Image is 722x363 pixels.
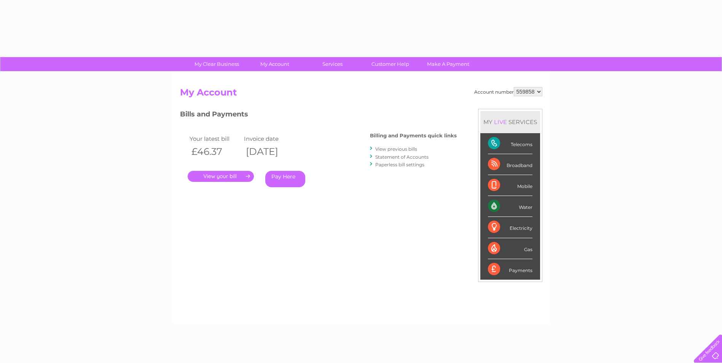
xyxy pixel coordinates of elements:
a: View previous bills [375,146,417,152]
div: Telecoms [488,133,532,154]
div: Payments [488,259,532,280]
h2: My Account [180,87,542,102]
div: Account number [474,87,542,96]
td: Your latest bill [188,134,242,144]
a: Customer Help [359,57,422,71]
a: . [188,171,254,182]
a: My Clear Business [185,57,248,71]
td: Invoice date [242,134,297,144]
a: Make A Payment [417,57,480,71]
a: Services [301,57,364,71]
div: Broadband [488,154,532,175]
th: £46.37 [188,144,242,159]
div: Gas [488,238,532,259]
th: [DATE] [242,144,297,159]
div: MY SERVICES [480,111,540,133]
a: My Account [243,57,306,71]
a: Statement of Accounts [375,154,429,160]
div: Electricity [488,217,532,238]
div: LIVE [492,118,508,126]
a: Pay Here [265,171,305,187]
a: Paperless bill settings [375,162,424,167]
div: Water [488,196,532,217]
div: Mobile [488,175,532,196]
h3: Bills and Payments [180,109,457,122]
h4: Billing and Payments quick links [370,133,457,139]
